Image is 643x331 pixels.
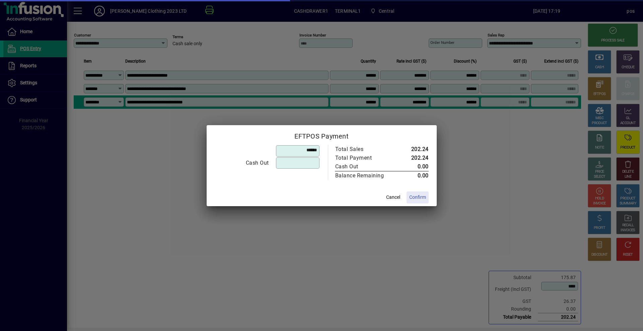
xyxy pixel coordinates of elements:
[382,191,404,203] button: Cancel
[398,171,429,180] td: 0.00
[335,172,391,180] div: Balance Remaining
[407,191,429,203] button: Confirm
[386,194,400,201] span: Cancel
[398,145,429,154] td: 202.24
[409,194,426,201] span: Confirm
[215,159,269,167] div: Cash Out
[398,162,429,171] td: 0.00
[335,163,391,171] div: Cash Out
[207,125,437,145] h2: EFTPOS Payment
[335,154,398,162] td: Total Payment
[335,145,398,154] td: Total Sales
[398,154,429,162] td: 202.24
